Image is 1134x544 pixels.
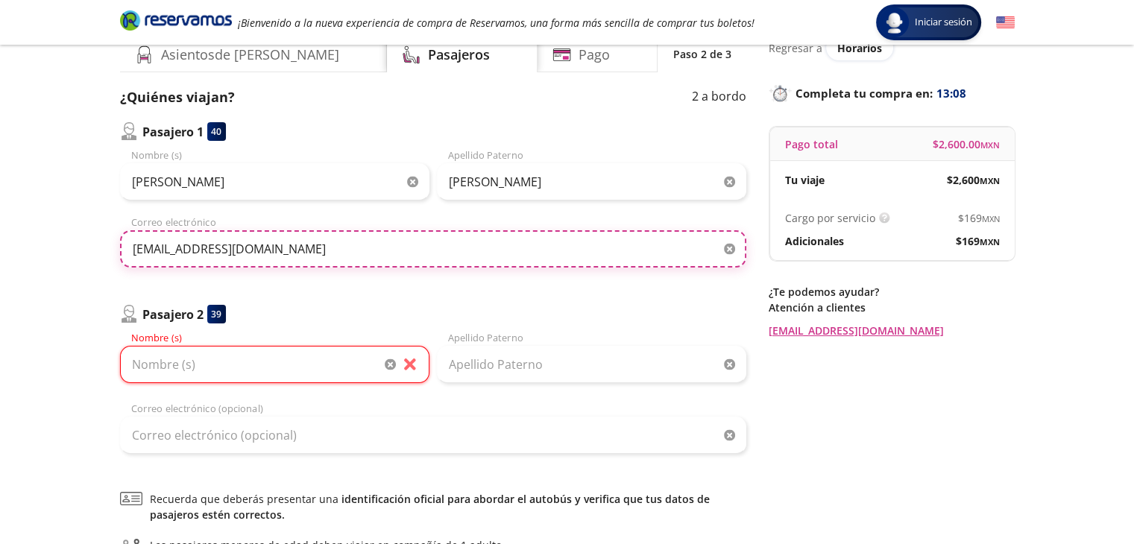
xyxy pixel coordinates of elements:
[769,323,1015,338] a: [EMAIL_ADDRESS][DOMAIN_NAME]
[673,46,731,62] p: Paso 2 de 3
[142,306,204,323] p: Pasajero 2
[579,45,610,65] h4: Pago
[120,87,235,107] p: ¿Quiénes viajan?
[120,163,429,200] input: Nombre (s)
[785,210,875,226] p: Cargo por servicio
[692,87,746,107] p: 2 a bordo
[120,230,746,268] input: Correo electrónico
[980,175,1000,186] small: MXN
[933,136,1000,152] span: $ 2,600.00
[207,122,226,141] div: 40
[120,417,746,454] input: Correo electrónico (opcional)
[142,123,204,141] p: Pasajero 1
[769,83,1015,104] p: Completa tu compra en :
[958,210,1000,226] span: $ 169
[150,492,710,522] a: identificación oficial para abordar el autobús y verifica que tus datos de pasajeros estén correc...
[120,346,429,383] input: Nombre (s)
[161,45,339,65] h4: Asientos de [PERSON_NAME]
[428,45,490,65] h4: Pasajeros
[238,16,755,30] em: ¡Bienvenido a la nueva experiencia de compra de Reservamos, una forma más sencilla de comprar tus...
[982,213,1000,224] small: MXN
[947,172,1000,188] span: $ 2,600
[785,233,844,249] p: Adicionales
[785,172,825,188] p: Tu viaje
[837,41,882,55] span: Horarios
[120,9,232,36] a: Brand Logo
[980,236,1000,247] small: MXN
[769,40,822,56] p: Regresar a
[996,13,1015,32] button: English
[437,163,746,200] input: Apellido Paterno
[980,139,1000,151] small: MXN
[150,491,746,522] span: Recuerda que deberás presentar una
[207,305,226,323] div: 39
[769,284,1015,300] p: ¿Te podemos ayudar?
[785,136,838,152] p: Pago total
[769,300,1015,315] p: Atención a clientes
[936,85,966,102] span: 13:08
[120,9,232,31] i: Brand Logo
[769,35,1015,60] div: Regresar a ver horarios
[437,346,746,383] input: Apellido Paterno
[909,15,978,30] span: Iniciar sesión
[956,233,1000,249] span: $ 169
